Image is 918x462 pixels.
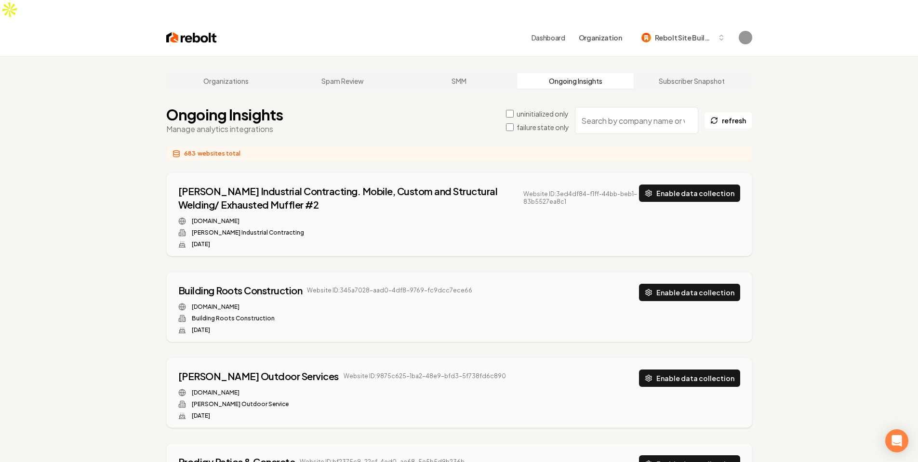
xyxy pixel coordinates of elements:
[284,73,401,89] a: Spam Review
[168,73,285,89] a: Organizations
[166,123,283,135] p: Manage analytics integrations
[517,109,569,119] label: uninitialized only
[575,107,698,134] input: Search by company name or website ID
[573,29,628,46] button: Organization
[655,33,714,43] span: Rebolt Site Builder
[307,287,472,294] span: Website ID: 345a7028-aad0-4df8-9769-fc9dcc7ece66
[517,73,634,89] a: Ongoing Insights
[532,33,565,42] a: Dashboard
[344,372,506,380] span: Website ID: 9875c625-1ba2-48e9-bfd3-5f738fd6c890
[178,217,639,225] div: Website
[192,303,239,311] a: [DOMAIN_NAME]
[166,106,283,123] h1: Ongoing Insights
[401,73,518,89] a: SMM
[704,112,752,129] button: refresh
[739,31,752,44] button: Open user button
[192,217,239,225] a: [DOMAIN_NAME]
[739,31,752,44] img: Sagar Soni
[639,370,740,387] button: Enable data collection
[639,284,740,301] button: Enable data collection
[178,389,506,396] div: Website
[166,31,217,44] img: Rebolt Logo
[641,33,651,42] img: Rebolt Site Builder
[639,185,740,202] button: Enable data collection
[178,185,519,211] a: [PERSON_NAME] Industrial Contracting. Mobile, Custom and Structural Welding/ Exhausted Muffler #2
[178,370,339,383] a: [PERSON_NAME] Outdoor Services
[517,122,569,132] label: failure state only
[178,303,473,311] div: Website
[198,150,240,158] span: websites total
[184,150,196,158] span: 683
[178,284,303,297] a: Building Roots Construction
[192,389,239,396] a: [DOMAIN_NAME]
[885,429,908,452] div: Open Intercom Messenger
[523,190,639,206] span: Website ID: 3ed4df84-f1ff-44bb-beb1-83b5527ea8c1
[634,73,750,89] a: Subscriber Snapshot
